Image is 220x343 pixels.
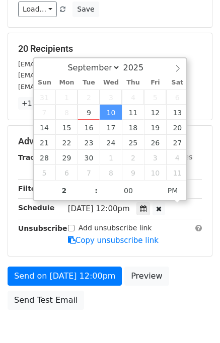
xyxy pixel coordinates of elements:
[166,165,188,180] span: October 11, 2025
[122,90,144,105] span: September 4, 2025
[100,105,122,120] span: September 10, 2025
[34,105,56,120] span: September 7, 2025
[18,185,44,193] strong: Filters
[68,204,130,213] span: [DATE] 12:00pm
[55,90,78,105] span: September 1, 2025
[18,71,130,79] small: [EMAIL_ADDRESS][DOMAIN_NAME]
[144,150,166,165] span: October 3, 2025
[166,135,188,150] span: September 27, 2025
[18,97,60,110] a: +17 more
[78,150,100,165] span: September 30, 2025
[144,79,166,86] span: Fri
[18,2,57,17] a: Load...
[166,150,188,165] span: October 4, 2025
[122,165,144,180] span: October 9, 2025
[100,165,122,180] span: October 8, 2025
[72,2,99,17] button: Save
[144,105,166,120] span: September 12, 2025
[55,165,78,180] span: October 6, 2025
[55,120,78,135] span: September 15, 2025
[78,79,100,86] span: Tue
[100,120,122,135] span: September 17, 2025
[100,90,122,105] span: September 3, 2025
[98,181,159,201] input: Minute
[18,224,67,232] strong: Unsubscribe
[79,223,152,233] label: Add unsubscribe link
[34,135,56,150] span: September 21, 2025
[8,291,84,310] a: Send Test Email
[122,135,144,150] span: September 25, 2025
[78,90,100,105] span: September 2, 2025
[122,120,144,135] span: September 18, 2025
[166,79,188,86] span: Sat
[166,120,188,135] span: September 20, 2025
[8,267,122,286] a: Send on [DATE] 12:00pm
[144,135,166,150] span: September 26, 2025
[18,83,130,91] small: [EMAIL_ADDRESS][DOMAIN_NAME]
[144,120,166,135] span: September 19, 2025
[55,105,78,120] span: September 8, 2025
[18,43,202,54] h5: 20 Recipients
[34,90,56,105] span: August 31, 2025
[166,105,188,120] span: September 13, 2025
[122,150,144,165] span: October 2, 2025
[144,90,166,105] span: September 5, 2025
[100,79,122,86] span: Wed
[170,295,220,343] iframe: Chat Widget
[55,79,78,86] span: Mon
[18,153,52,161] strong: Tracking
[78,135,100,150] span: September 23, 2025
[120,63,157,72] input: Year
[100,150,122,165] span: October 1, 2025
[78,120,100,135] span: September 16, 2025
[95,181,98,201] span: :
[122,79,144,86] span: Thu
[18,204,54,212] strong: Schedule
[18,136,202,147] h5: Advanced
[34,120,56,135] span: September 14, 2025
[55,135,78,150] span: September 22, 2025
[55,150,78,165] span: September 29, 2025
[68,236,159,245] a: Copy unsubscribe link
[122,105,144,120] span: September 11, 2025
[78,105,100,120] span: September 9, 2025
[34,181,95,201] input: Hour
[100,135,122,150] span: September 24, 2025
[78,165,100,180] span: October 7, 2025
[34,150,56,165] span: September 28, 2025
[34,79,56,86] span: Sun
[166,90,188,105] span: September 6, 2025
[18,60,130,68] small: [EMAIL_ADDRESS][DOMAIN_NAME]
[144,165,166,180] span: October 10, 2025
[34,165,56,180] span: October 5, 2025
[124,267,169,286] a: Preview
[159,181,187,201] span: Click to toggle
